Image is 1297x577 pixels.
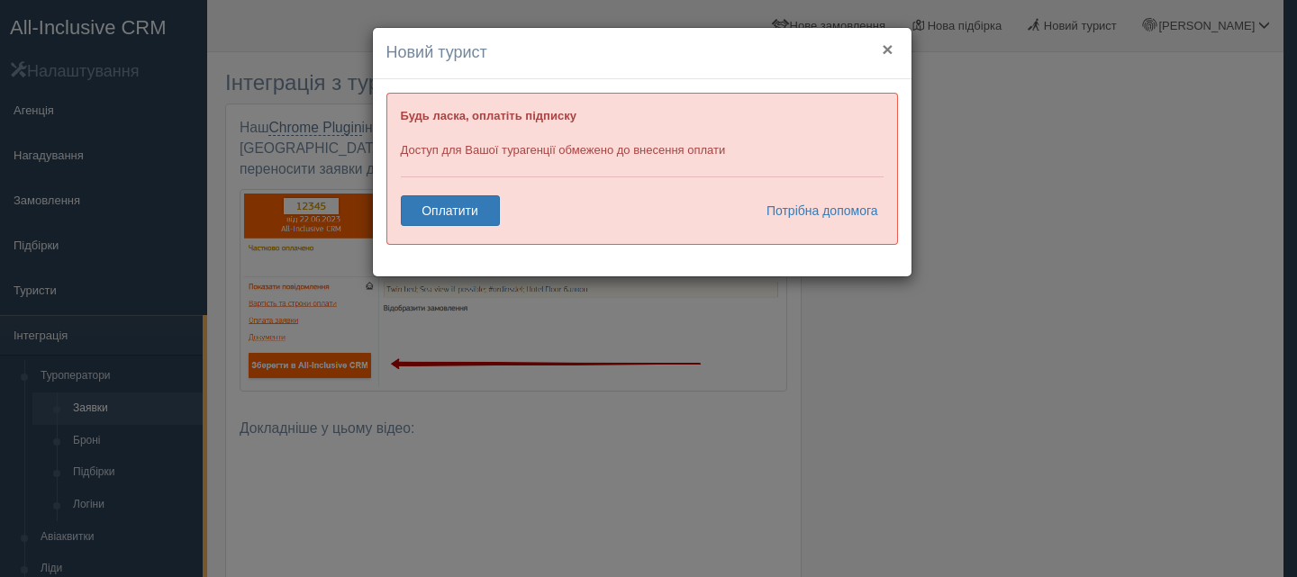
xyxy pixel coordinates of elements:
h4: Новий турист [386,41,898,65]
a: Потрібна допомога [755,195,879,226]
button: × [882,40,893,59]
b: Будь ласка, оплатіть підписку [401,109,576,122]
div: Доступ для Вашої турагенції обмежено до внесення оплати [386,93,898,245]
a: Оплатити [401,195,500,226]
